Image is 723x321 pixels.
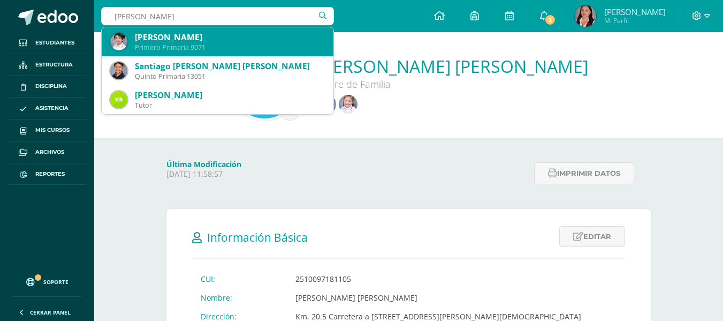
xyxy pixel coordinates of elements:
span: Archivos [35,148,64,156]
span: Mis cursos [35,126,70,135]
span: Reportes [35,170,65,178]
a: Estudiantes [9,32,86,54]
div: [PERSON_NAME] [135,32,325,43]
img: 2e28900495f2898fae5ca1032fd0f283.png [339,95,357,114]
td: [PERSON_NAME] [PERSON_NAME] [287,288,590,307]
div: Quinto Primaria 13051 [135,72,325,81]
span: [PERSON_NAME] [604,6,666,17]
a: Editar [559,226,625,247]
td: Nombre: [192,288,287,307]
a: Soporte [13,267,81,294]
a: Disciplina [9,76,86,98]
img: 0642094ca537b6fcb22edc13e06982e6.png [110,91,127,108]
span: Soporte [43,278,69,286]
a: Reportes [9,163,86,185]
span: Información Básica [207,230,308,245]
span: Mi Perfil [604,16,666,25]
a: Estructura [9,54,86,76]
img: c1c1d5f22fd02a2bfdfa833f5133a641.png [110,62,127,79]
td: 2510097181105 [287,270,590,288]
a: Asistencia [9,98,86,120]
div: Primero Primaria 9071 [135,43,325,52]
h4: Última Modificación [166,159,528,169]
a: [PERSON_NAME] [PERSON_NAME] [317,55,588,78]
a: Archivos [9,141,86,163]
span: Estructura [35,61,73,69]
div: Padre de Familia [317,78,588,91]
input: Busca un usuario... [101,7,334,25]
span: Cerrar panel [30,309,71,316]
a: Mis cursos [9,120,86,141]
span: 2 [544,14,556,26]
img: 316256233fc5d05bd520c6ab6e96bb4a.png [575,5,596,27]
span: Asistencia [35,104,69,113]
p: [DATE] 11:58:57 [166,169,528,179]
div: Tutor [135,101,325,110]
div: Santiago [PERSON_NAME] [PERSON_NAME] [135,61,325,72]
div: [PERSON_NAME] [135,89,325,101]
button: Imprimir datos [534,162,634,184]
span: Disciplina [35,82,67,91]
td: CUI: [192,270,287,288]
img: 4e54e8b556ffabd6e0dfc168d448ce22.png [110,33,127,50]
span: Estudiantes [35,39,74,47]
